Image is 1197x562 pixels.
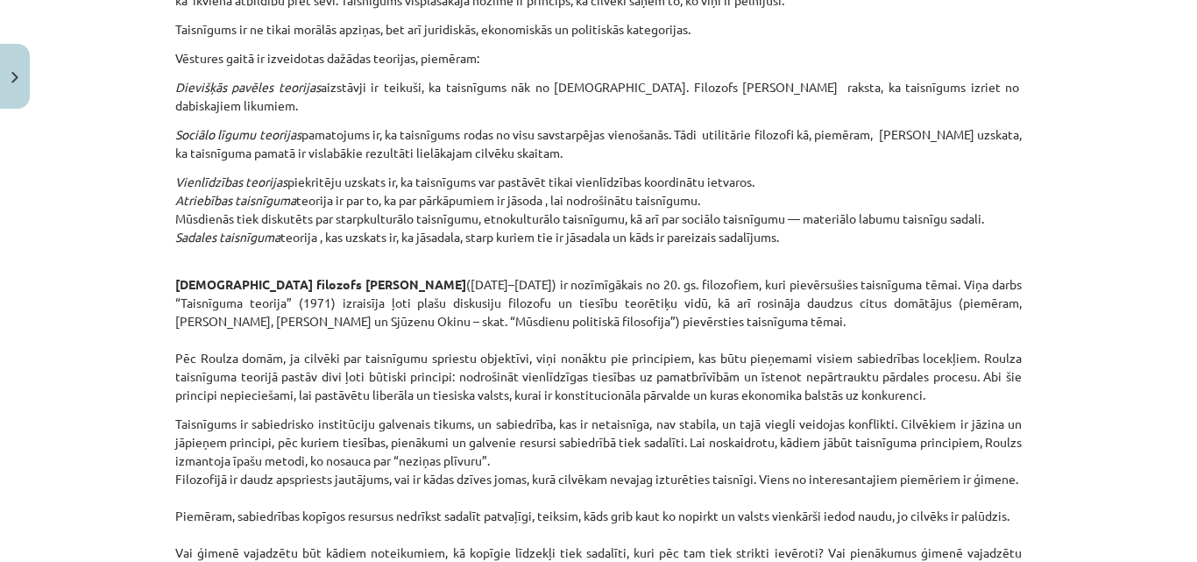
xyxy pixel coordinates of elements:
[175,229,280,245] em: Sadales taisnīguma
[11,72,18,83] img: icon-close-lesson-0947bae3869378f0d4975bcd49f059093ad1ed9edebbc8119c70593378902aed.svg
[175,174,287,189] em: Vienlīdzības teorijas
[175,125,1022,162] p: pamatojums ir, ka taisnīgums rodas no visu savstarpējas vienošanās. Tādi utilitārie filozofi kā, ...
[175,78,1022,115] p: aizstāvji ir teikuši, ka taisnīgums nāk no [DEMOGRAPHIC_DATA]. Filozofs [PERSON_NAME] raksta, ka ...
[175,257,1022,404] p: ([DATE]–[DATE]) ir nozīmīgākais no 20. gs. filozofiem, kuri pievērsušies taisnīguma tēmai. Viņa d...
[175,192,296,208] em: Atriebības taisnīguma
[175,79,321,95] em: Dievišķās pavēles teorijas
[175,126,301,142] em: Sociālo līgumu teorijas
[175,173,1022,246] p: piekritēju uzskats ir, ka taisnīgums var pastāvēt tikai vienlīdzības koordinātu ietvaros. teorija...
[175,20,1022,39] p: Taisnīgums ir ne tikai morālās apziņas, bet arī juridiskās, ekonomiskās un politiskās kategorijas.
[175,49,1022,68] p: Vēstures gaitā ir izveidotas dažādas teorijas, piemēram:
[175,276,466,292] strong: [DEMOGRAPHIC_DATA] filozofs [PERSON_NAME]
